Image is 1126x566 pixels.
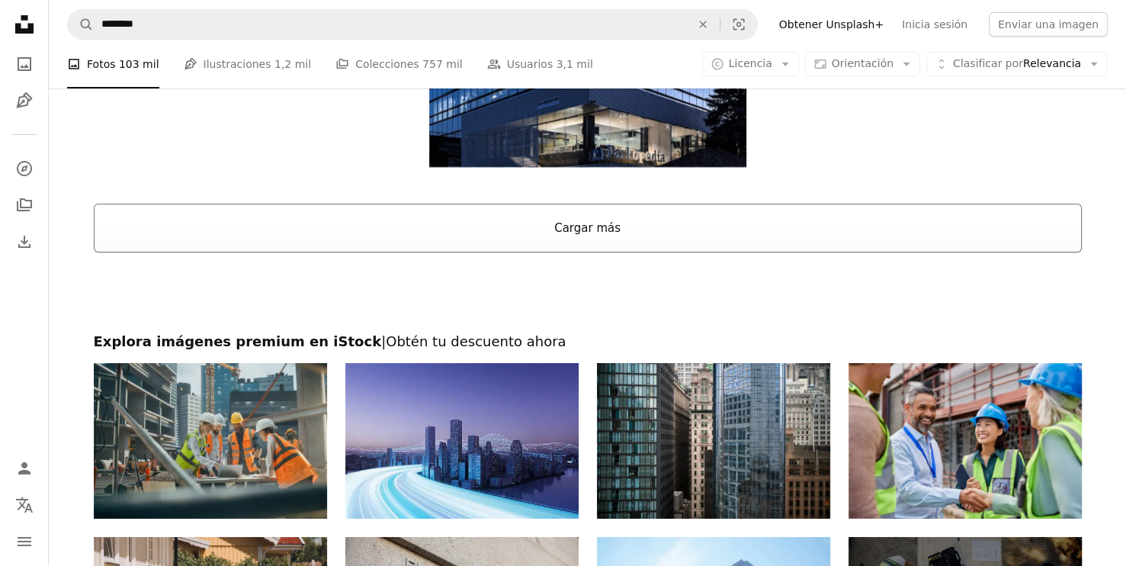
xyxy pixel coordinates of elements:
a: Colecciones [9,190,40,220]
button: Búsqueda visual [720,10,757,39]
a: Usuarios 3,1 mil [487,40,593,88]
a: Ilustraciones [9,85,40,116]
button: Buscar en Unsplash [68,10,94,39]
button: Idioma [9,490,40,520]
a: Obtener Unsplash+ [770,12,893,37]
img: Trabajador de la construcción estrechando la mano del capataz [849,363,1082,519]
button: Enviar una imagen [989,12,1108,37]
a: Iniciar sesión / Registrarse [9,453,40,484]
button: Menú [9,526,40,557]
span: Relevancia [953,56,1081,72]
a: Historial de descargas [9,227,40,257]
span: Licencia [729,57,772,69]
a: Inicia sesión [893,12,977,37]
img: Moderno rascacielos de apartamentos en el centro de Nueva York [597,363,830,519]
a: Ilustraciones 1,2 mil [184,40,312,88]
button: Borrar [686,10,720,39]
button: Cargar más [94,204,1082,252]
button: Clasificar porRelevancia [926,52,1108,76]
img: High Speed Data Streaming Through Cityscape - Smart City, Digital Transformation, Network Technology [345,363,579,519]
button: Orientación [805,52,920,76]
a: Inicio — Unsplash [9,9,40,43]
span: 3,1 mil [557,56,593,72]
a: Explorar [9,153,40,184]
button: Licencia [702,52,799,76]
span: 1,2 mil [274,56,311,72]
span: 757 mil [422,56,463,72]
span: Clasificar por [953,57,1023,69]
a: Colecciones 757 mil [335,40,463,88]
a: Fotos [9,49,40,79]
form: Encuentra imágenes en todo el sitio [67,9,758,40]
span: Orientación [832,57,893,69]
h2: Explora imágenes premium en iStock [94,333,1082,351]
img: Female Civil Engineer Using a Laptop Computer and Talking with General Workers at a Residential B... [94,363,327,519]
span: | Obtén tu descuento ahora [381,333,566,349]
